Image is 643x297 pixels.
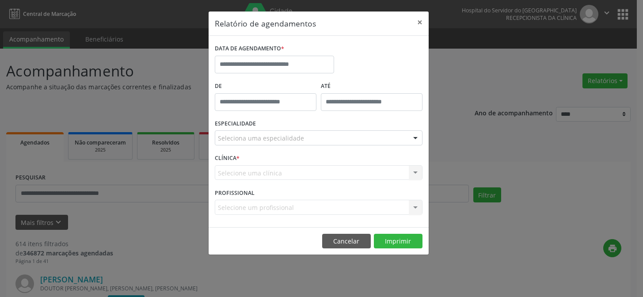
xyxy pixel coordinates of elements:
span: Seleciona uma especialidade [218,133,304,143]
label: ATÉ [321,80,422,93]
button: Imprimir [374,234,422,249]
label: De [215,80,316,93]
label: DATA DE AGENDAMENTO [215,42,284,56]
button: Cancelar [322,234,371,249]
button: Close [411,11,429,33]
h5: Relatório de agendamentos [215,18,316,29]
label: ESPECIALIDADE [215,117,256,131]
label: PROFISSIONAL [215,186,255,200]
label: CLÍNICA [215,152,240,165]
